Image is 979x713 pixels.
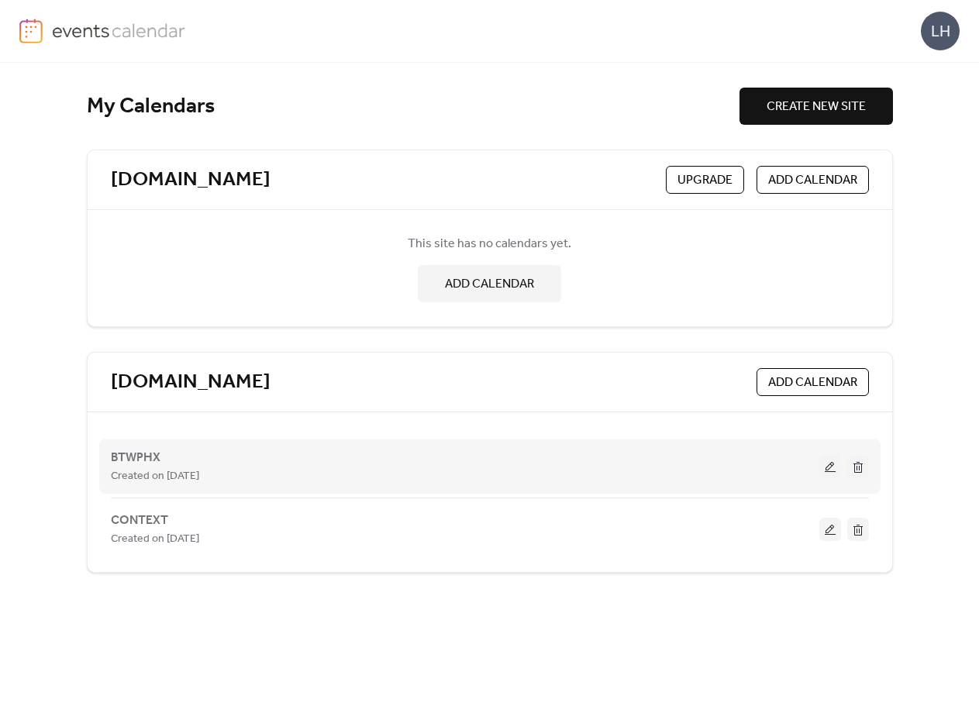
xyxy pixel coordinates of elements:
[739,88,893,125] button: CREATE NEW SITE
[111,370,271,395] a: [DOMAIN_NAME]
[52,19,186,42] img: logo-type
[768,374,857,392] span: ADD CALENDAR
[757,368,869,396] button: ADD CALENDAR
[418,265,561,302] button: ADD CALENDAR
[111,511,168,530] span: CONTEXT
[111,449,160,467] span: BTWPHX
[408,235,571,253] span: This site has no calendars yet.
[921,12,960,50] div: LH
[666,166,744,194] button: Upgrade
[677,171,733,190] span: Upgrade
[768,171,857,190] span: ADD CALENDAR
[111,167,271,193] a: [DOMAIN_NAME]
[87,93,739,120] div: My Calendars
[445,275,534,294] span: ADD CALENDAR
[111,530,199,549] span: Created on [DATE]
[19,19,43,43] img: logo
[111,453,160,462] a: BTWPHX
[767,98,866,116] span: CREATE NEW SITE
[111,467,199,486] span: Created on [DATE]
[111,516,168,525] a: CONTEXT
[757,166,869,194] button: ADD CALENDAR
